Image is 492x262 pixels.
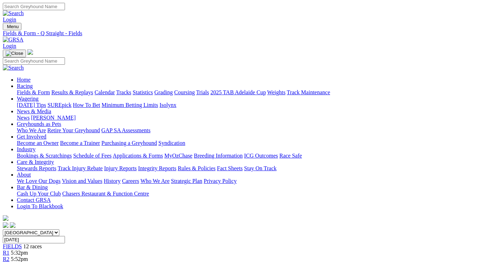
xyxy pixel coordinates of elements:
a: ICG Outcomes [244,153,278,159]
a: Careers [122,178,139,184]
a: Integrity Reports [138,165,176,171]
a: Vision and Values [62,178,102,184]
a: Race Safe [279,153,302,159]
a: Strategic Plan [171,178,202,184]
div: Industry [17,153,489,159]
a: Become an Owner [17,140,59,146]
span: Menu [7,24,19,29]
a: History [104,178,120,184]
a: Calendar [94,89,115,95]
div: Get Involved [17,140,489,146]
div: News & Media [17,115,489,121]
a: Cash Up Your Club [17,191,61,197]
a: About [17,172,31,178]
a: Grading [155,89,173,95]
a: Schedule of Fees [73,153,111,159]
a: How To Bet [73,102,100,108]
a: Retire Your Greyhound [47,127,100,133]
input: Select date [3,236,65,243]
a: Care & Integrity [17,159,54,165]
a: Who We Are [17,127,46,133]
img: logo-grsa-white.png [27,49,33,55]
img: Search [3,10,24,17]
img: twitter.svg [10,222,15,228]
span: 5:52pm [11,256,28,262]
a: We Love Our Dogs [17,178,60,184]
a: Fields & Form [17,89,50,95]
a: Stay On Track [244,165,276,171]
img: facebook.svg [3,222,8,228]
div: Wagering [17,102,489,108]
a: Login To Blackbook [17,203,63,209]
a: Isolynx [159,102,176,108]
a: Purchasing a Greyhound [101,140,157,146]
a: Results & Replays [51,89,93,95]
a: Wagering [17,96,39,102]
a: Breeding Information [194,153,243,159]
img: logo-grsa-white.png [3,215,8,221]
a: Chasers Restaurant & Function Centre [62,191,149,197]
button: Toggle navigation [3,23,21,30]
a: Fields & Form - Q Straight - Fields [3,30,489,37]
a: Statistics [133,89,153,95]
a: Contact GRSA [17,197,51,203]
a: Stewards Reports [17,165,56,171]
a: Racing [17,83,33,89]
span: 12 races [23,243,42,249]
a: SUREpick [47,102,71,108]
input: Search [3,3,65,10]
a: Greyhounds as Pets [17,121,61,127]
a: Fact Sheets [217,165,243,171]
a: Applications & Forms [113,153,163,159]
a: Injury Reports [104,165,137,171]
button: Toggle navigation [3,50,26,57]
a: Weights [267,89,286,95]
a: Get Involved [17,134,46,140]
div: Bar & Dining [17,191,489,197]
input: Search [3,57,65,65]
img: Search [3,65,24,71]
a: R1 [3,250,9,256]
a: News [17,115,29,121]
span: 5:32pm [11,250,28,256]
a: Bookings & Scratchings [17,153,72,159]
a: [DATE] Tips [17,102,46,108]
a: Bar & Dining [17,184,48,190]
div: Racing [17,89,489,96]
a: Industry [17,146,35,152]
a: News & Media [17,108,51,114]
a: Login [3,17,16,23]
div: Care & Integrity [17,165,489,172]
a: Track Injury Rebate [58,165,103,171]
a: R2 [3,256,9,262]
a: Privacy Policy [204,178,237,184]
img: GRSA [3,37,24,43]
a: MyOzChase [164,153,192,159]
a: 2025 TAB Adelaide Cup [210,89,266,95]
a: Become a Trainer [60,140,100,146]
a: Rules & Policies [178,165,216,171]
a: GAP SA Assessments [101,127,151,133]
a: Minimum Betting Limits [101,102,158,108]
div: Greyhounds as Pets [17,127,489,134]
a: Trials [196,89,209,95]
a: Tracks [116,89,131,95]
a: Track Maintenance [287,89,330,95]
a: Home [17,77,31,83]
a: Who We Are [140,178,170,184]
a: Syndication [158,140,185,146]
a: Coursing [174,89,195,95]
div: About [17,178,489,184]
img: Close [6,51,23,56]
a: FIELDS [3,243,22,249]
a: [PERSON_NAME] [31,115,76,121]
a: Login [3,43,16,49]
